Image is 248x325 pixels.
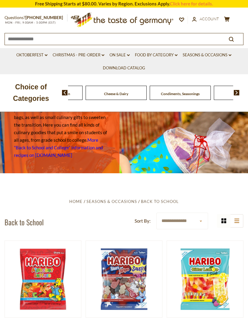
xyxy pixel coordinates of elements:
[167,241,243,317] img: Haribo "Bitter Lemon & Friends” Gummy, 160g - Made in Germany
[86,241,162,317] img: Haribo "Stars and Stripes” Sour Gummies, 175g - Made in Germany
[183,52,231,58] a: Seasons & Occasions
[200,16,219,21] span: Account
[14,137,103,158] a: More "Back to School and College" information and recipes on [DOMAIN_NAME]
[135,217,151,225] label: Sort By:
[69,199,83,204] a: Home
[5,241,81,317] img: Haribo Alphabet Gummies in Bag - 5 oz. - DEAL
[86,199,137,204] a: Seasons & Occasions
[25,15,63,20] a: [PHONE_NUMBER]
[104,91,128,96] a: Cheese & Dairy
[5,21,56,24] span: MON - FRI, 9:00AM - 5:00PM (EST)
[234,90,240,95] img: next arrow
[62,90,68,95] img: previous arrow
[14,76,110,159] p: It is a custom in [GEOGRAPHIC_DATA] to present first-graders with a cone-shaped, decorative bag, ...
[161,91,200,96] a: Condiments, Seasonings
[109,52,130,58] a: On Sale
[53,52,104,58] a: Christmas - PRE-ORDER
[5,217,44,227] h1: Back to School
[141,199,179,204] a: Back to School
[16,52,47,58] a: Oktoberfest
[192,16,219,22] a: Account
[135,52,178,58] a: Food By Category
[103,65,145,71] a: Download Catalog
[5,14,67,22] p: Questions?
[170,1,213,6] a: Click here for details.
